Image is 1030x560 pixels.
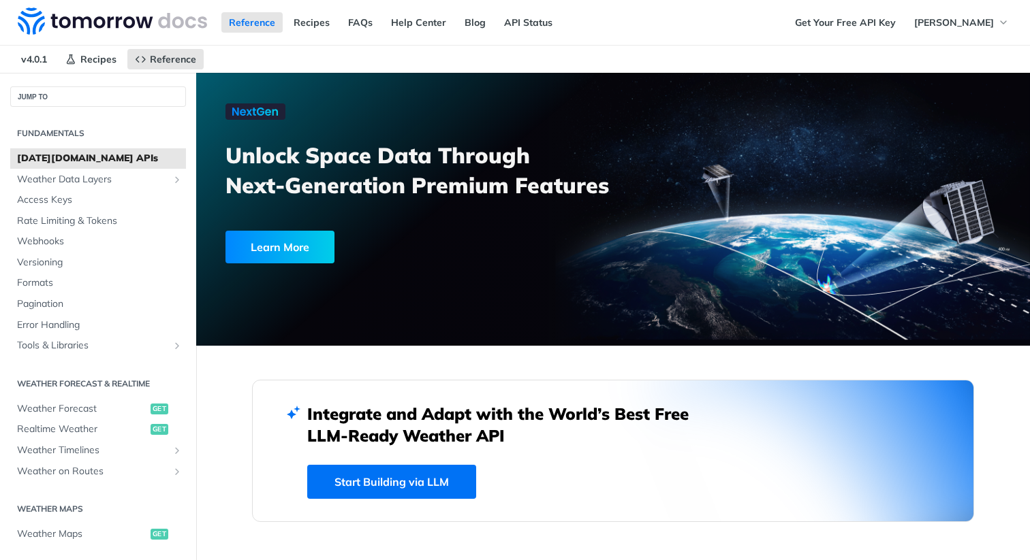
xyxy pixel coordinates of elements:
span: Versioning [17,256,183,269]
span: Realtime Weather [17,423,147,436]
h2: Fundamentals [10,127,186,139]
a: [DATE][DOMAIN_NAME] APIs [10,148,186,169]
a: Realtime Weatherget [10,419,186,440]
a: Error Handling [10,315,186,335]
h2: Weather Maps [10,503,186,515]
span: Weather Timelines [17,444,168,457]
h3: Unlock Space Data Through Next-Generation Premium Features [225,140,628,200]
a: Weather on RoutesShow subpages for Weather on Routes [10,461,186,482]
a: FAQs [341,12,380,33]
span: Pagination [17,297,183,311]
img: Tomorrow.io Weather API Docs [18,7,207,35]
span: [PERSON_NAME] [914,16,994,29]
span: get [151,403,168,414]
a: Weather Forecastget [10,399,186,419]
a: Weather TimelinesShow subpages for Weather Timelines [10,440,186,461]
a: Access Keys [10,190,186,210]
button: Show subpages for Weather on Routes [172,466,183,477]
a: Reference [221,12,283,33]
a: Reference [127,49,204,69]
a: Learn More [225,231,547,263]
span: Tools & Libraries [17,339,168,352]
button: Show subpages for Weather Timelines [172,445,183,456]
a: API Status [497,12,560,33]
span: Weather Data Layers [17,173,168,186]
a: Webhooks [10,231,186,252]
a: Recipes [286,12,337,33]
a: Pagination [10,294,186,314]
a: Start Building via LLM [307,465,476,499]
span: Weather Forecast [17,402,147,416]
span: Rate Limiting & Tokens [17,214,183,228]
span: Weather on Routes [17,465,168,478]
a: Weather Mapsget [10,524,186,544]
button: Show subpages for Weather Data Layers [172,174,183,185]
a: Get Your Free API Key [787,12,903,33]
span: Reference [150,53,196,65]
img: NextGen [225,103,285,120]
a: Tools & LibrariesShow subpages for Tools & Libraries [10,335,186,356]
span: Weather Maps [17,527,147,541]
div: Learn More [225,231,334,263]
span: Webhooks [17,235,183,248]
span: Formats [17,276,183,290]
span: get [151,529,168,540]
button: JUMP TO [10,86,186,107]
a: Weather Data LayersShow subpages for Weather Data Layers [10,169,186,190]
button: Show subpages for Tools & Libraries [172,340,183,351]
span: Recipes [80,53,116,65]
span: get [151,424,168,435]
span: [DATE][DOMAIN_NAME] APIs [17,152,183,165]
a: Help Center [384,12,454,33]
a: Versioning [10,252,186,273]
a: Recipes [58,49,124,69]
h2: Weather Forecast & realtime [10,378,186,390]
button: [PERSON_NAME] [907,12,1016,33]
a: Formats [10,273,186,293]
span: v4.0.1 [14,49,54,69]
a: Blog [457,12,493,33]
span: Access Keys [17,193,183,207]
h2: Integrate and Adapt with the World’s Best Free LLM-Ready Weather API [307,403,709,446]
span: Error Handling [17,318,183,332]
a: Rate Limiting & Tokens [10,211,186,231]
